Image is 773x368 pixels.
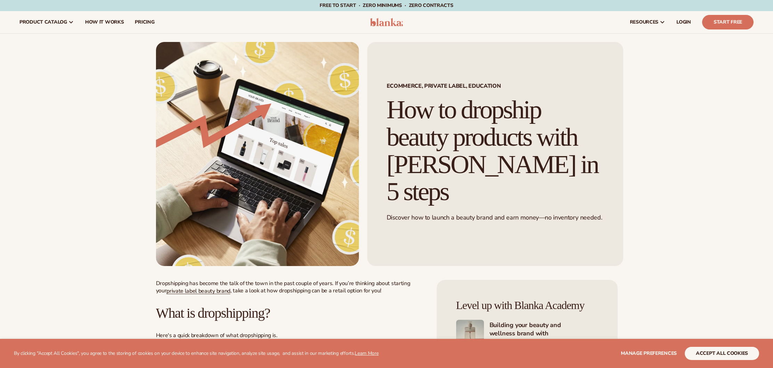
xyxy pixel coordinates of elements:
span: Manage preferences [621,350,677,357]
a: resources [624,11,671,33]
a: private label beauty brand [166,287,230,295]
a: product catalog [14,11,80,33]
a: Start Free [702,15,754,29]
p: Dropshipping has become the talk of the town in the past couple of years. If you’re thinking abou... [156,280,423,294]
img: Shopify Image 2 [456,320,484,348]
button: accept all cookies [685,347,759,360]
button: Manage preferences [621,347,677,360]
a: Learn More [355,350,378,357]
span: product catalog [19,19,67,25]
span: Free to start · ZERO minimums · ZERO contracts [320,2,453,9]
img: Growing money with ecommerce [156,42,359,266]
a: LOGIN [671,11,697,33]
h4: Building your beauty and wellness brand with [PERSON_NAME] [490,321,598,346]
span: How It Works [85,19,124,25]
span: pricing [135,19,154,25]
a: pricing [129,11,160,33]
a: How It Works [80,11,130,33]
p: Discover how to launch a beauty brand and earn money—no inventory needed. [387,214,604,222]
span: resources [630,19,658,25]
a: Shopify Image 2 Building your beauty and wellness brand with [PERSON_NAME] [456,320,598,348]
span: LOGIN [676,19,691,25]
img: logo [370,18,403,26]
p: By clicking "Accept All Cookies", you agree to the storing of cookies on your device to enhance s... [14,351,379,357]
h1: How to dropship beauty products with [PERSON_NAME] in 5 steps [387,96,604,205]
span: Ecommerce, Private Label, EDUCATION [387,83,604,89]
h4: Level up with Blanka Academy [456,299,598,311]
h2: What is dropshipping? [156,306,423,321]
p: Here's a quick breakdown of what dropshipping is. [156,332,423,339]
